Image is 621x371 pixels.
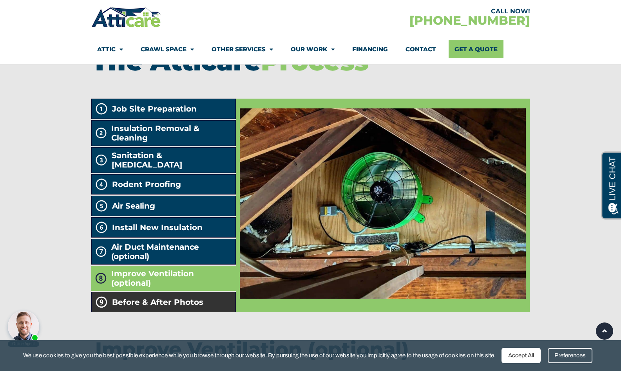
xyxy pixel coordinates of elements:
span: Install New Insulation [112,223,203,232]
span: Sanitation & [MEDICAL_DATA] [112,151,232,169]
span: We use cookies to give you the best possible experience while you browse through our website. By ... [23,351,496,360]
a: Get A Quote [449,40,503,58]
a: Attic [97,40,123,58]
span: Job Site Preparation [112,104,197,113]
span: Insulation Removal & Cleaning [111,124,232,142]
span: Before & After Photos [112,297,203,307]
div: Accept All [502,348,541,363]
a: Financing [352,40,388,58]
h2: Air Duct Maintenance (optional) [111,242,232,261]
h3: Improve Ventilation (optional) [95,340,526,359]
span: Opens a chat window [19,6,63,16]
span: Rodent Proofing [112,180,181,189]
h2: Air Sealing [112,201,155,211]
a: Crawl Space [141,40,194,58]
div: CALL NOW! [311,8,530,14]
nav: Menu [97,40,524,58]
a: Other Services [212,40,273,58]
a: Our Work [291,40,335,58]
a: Contact [406,40,436,58]
div: Preferences [548,348,592,363]
h2: The Atticare [91,49,530,74]
iframe: Chat Invitation [4,308,43,348]
span: Improve Ventilation (optional) [111,269,233,288]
